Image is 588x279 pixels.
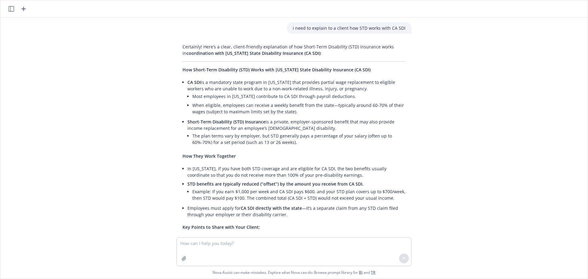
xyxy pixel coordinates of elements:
span: CA SDI directly with the state [241,205,302,211]
p: i need to explain to a client how STD works with CA SDI [293,25,405,31]
li: The plan terms vary by employer, but STD generally pays a percentage of your salary (often up to ... [192,131,405,147]
li: CA SDI is mandatory and automatic for most [US_STATE] workers—employees should apply for this ben... [187,235,405,251]
span: CA SDI [187,79,201,85]
a: TR [371,270,375,275]
span: How Short-Term Disability (STD) Works with [US_STATE] State Disability Insurance (CA SDI) [183,67,371,73]
li: When eligible, employees can receive a weekly benefit from the state—typically around 60-70% of t... [192,101,405,116]
li: In [US_STATE], if you have both STD coverage and are eligible for CA SDI, the two benefits usuall... [187,164,405,179]
span: Key Points to Share with Your Client: [183,224,260,230]
span: coordination with [US_STATE] State Disability Insurance (CA SDI) [187,50,320,56]
a: BI [359,270,363,275]
li: Example: If you earn $1,000 per week and CA SDI pays $600, and your STD plan covers up to $700/we... [192,187,405,202]
span: How They Work Together [183,153,236,159]
span: STD benefits are typically reduced (“offset”) by the amount you receive from CA SDI. [187,181,364,187]
li: Most employees in [US_STATE] contribute to CA SDI through payroll deductions. [192,92,405,101]
p: is a private, employer-sponsored benefit that may also provide income replacement for an employee... [187,119,405,131]
li: Employees must apply for —it’s a separate claim from any STD claim filed through your employer or... [187,204,405,219]
p: is a mandatory state program in [US_STATE] that provides partial wage replacement to eligible wor... [187,79,405,92]
span: Short-Term Disability (STD) Insurance [187,119,266,125]
span: Nova Assist can make mistakes. Explore what Nova can do: Browse prompt library for and [3,266,585,279]
p: Certainly! Here’s a clear, client-friendly explanation of how Short-Term Disability (STD) insuran... [183,43,405,56]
